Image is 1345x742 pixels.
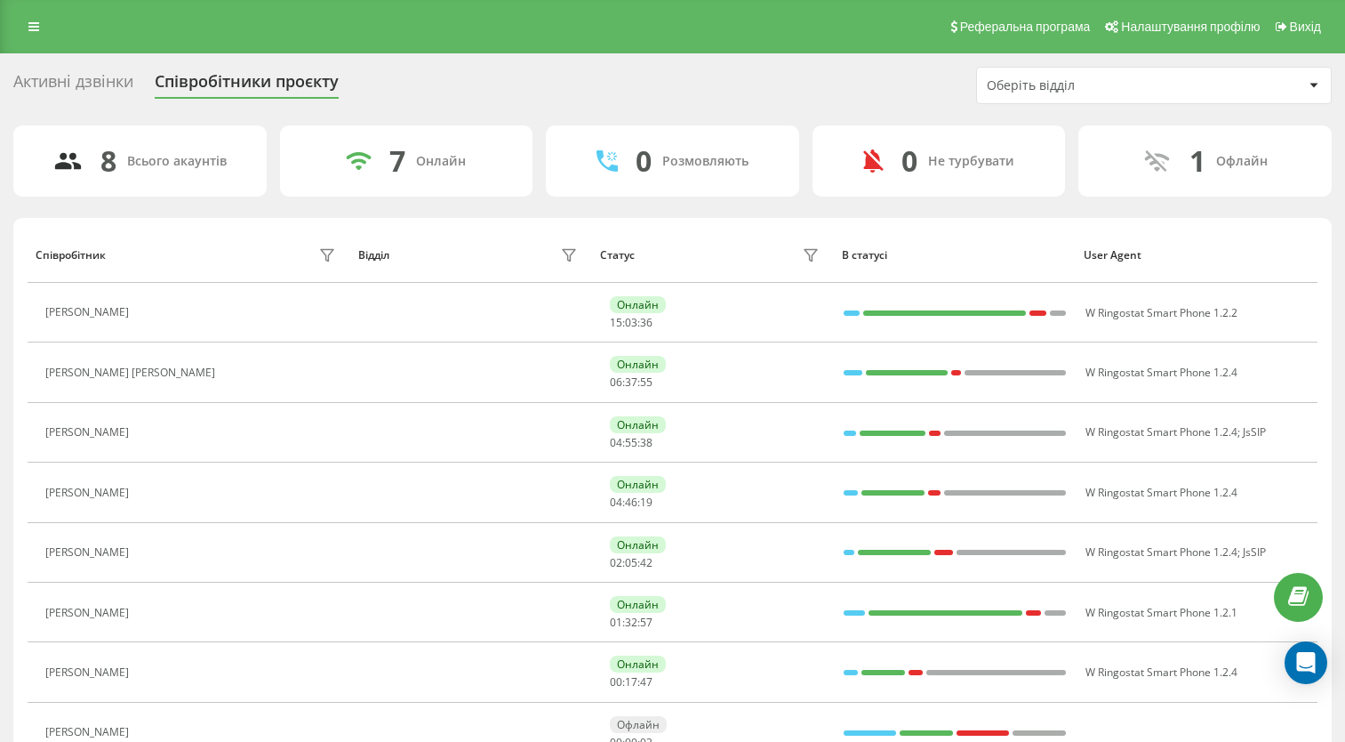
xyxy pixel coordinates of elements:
div: Активні дзвінки [13,72,133,100]
span: W Ringostat Smart Phone 1.2.4 [1085,424,1237,440]
span: 38 [640,435,652,450]
span: JsSIP [1243,424,1266,440]
span: 55 [640,375,652,390]
div: : : [610,376,652,389]
span: 42 [640,555,652,570]
div: Статус [600,249,635,262]
div: : : [610,437,652,449]
div: : : [610,557,652,569]
span: 46 [625,495,637,510]
span: 36 [640,315,652,330]
div: Розмовляють [662,154,749,169]
div: [PERSON_NAME] [PERSON_NAME] [45,367,220,379]
div: : : [610,676,652,689]
div: 7 [389,144,405,178]
div: [PERSON_NAME] [45,426,133,439]
span: W Ringostat Smart Phone 1.2.4 [1085,544,1237,560]
div: Онлайн [610,476,666,493]
span: Вихід [1290,20,1321,34]
span: JsSIP [1243,544,1266,560]
div: Офлайн [1216,154,1268,169]
div: Онлайн [610,536,666,553]
div: Всього акаунтів [127,154,227,169]
div: Офлайн [610,716,667,733]
span: W Ringostat Smart Phone 1.2.4 [1085,485,1237,500]
div: Open Intercom Messenger [1285,641,1327,684]
span: 05 [625,555,637,570]
span: 04 [610,495,622,510]
div: [PERSON_NAME] [45,487,133,499]
span: 02 [610,555,622,570]
div: User Agent [1084,249,1309,262]
span: 04 [610,435,622,450]
span: 00 [610,674,622,690]
span: 19 [640,495,652,510]
div: Співробітник [36,249,106,262]
span: 37 [625,375,637,390]
div: [PERSON_NAME] [45,546,133,559]
div: [PERSON_NAME] [45,666,133,679]
div: Онлайн [416,154,466,169]
div: Співробітники проєкту [155,72,339,100]
div: Онлайн [610,356,666,373]
div: 1 [1189,144,1205,178]
div: 8 [100,144,116,178]
span: 55 [625,435,637,450]
div: Онлайн [610,656,666,673]
span: 03 [625,315,637,330]
div: : : [610,617,652,629]
span: 47 [640,674,652,690]
div: Оберіть відділ [987,78,1199,93]
span: 57 [640,615,652,630]
div: 0 [636,144,652,178]
div: Онлайн [610,416,666,433]
div: Не турбувати [928,154,1014,169]
span: W Ringostat Smart Phone 1.2.1 [1085,605,1237,620]
span: Реферальна програма [960,20,1091,34]
span: W Ringostat Smart Phone 1.2.2 [1085,305,1237,320]
div: [PERSON_NAME] [45,306,133,319]
span: 06 [610,375,622,390]
div: [PERSON_NAME] [45,726,133,738]
span: 01 [610,615,622,630]
span: Налаштування профілю [1121,20,1260,34]
span: 15 [610,315,622,330]
div: : : [610,496,652,509]
div: : : [610,317,652,329]
div: 0 [901,144,917,178]
span: W Ringostat Smart Phone 1.2.4 [1085,365,1237,380]
div: Онлайн [610,596,666,613]
div: В статусі [842,249,1067,262]
div: Онлайн [610,296,666,313]
span: W Ringostat Smart Phone 1.2.4 [1085,665,1237,680]
span: 32 [625,615,637,630]
div: [PERSON_NAME] [45,607,133,619]
div: Відділ [358,249,389,262]
span: 17 [625,674,637,690]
